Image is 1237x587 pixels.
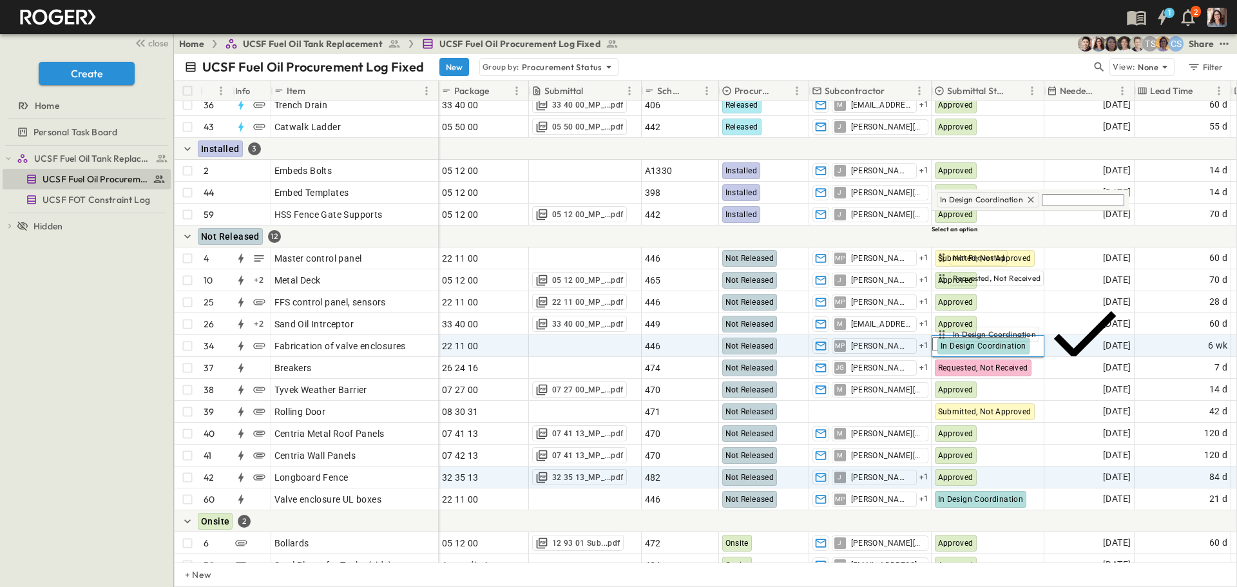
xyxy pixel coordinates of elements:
[442,559,490,572] span: Appendix A
[851,275,911,285] span: [PERSON_NAME][EMAIL_ADDRESS][DOMAIN_NAME]
[1155,36,1171,52] img: Carlos Garcia (cgarcia@herrero.com)
[1209,163,1228,178] span: 14 d
[3,148,171,169] div: UCSF Fuel Oil Tank Replacementtest
[851,188,923,198] span: [PERSON_NAME][EMAIL_ADDRESS][DOMAIN_NAME]
[201,516,229,526] span: Onsite
[953,329,1036,340] span: In Design Coordination
[851,209,923,220] span: [PERSON_NAME][EMAIL_ADDRESS][DOMAIN_NAME]
[201,231,260,242] span: Not Released
[645,361,661,374] span: 474
[1103,185,1131,200] span: [DATE]
[274,383,367,396] span: Tyvek Weather Barrier
[725,320,774,329] span: Not Released
[1208,338,1228,353] span: 6 wk
[421,37,618,50] a: UCSF Fuel Oil Procurement Log Fixed
[1103,492,1131,506] span: [DATE]
[725,363,774,372] span: Not Released
[851,428,923,439] span: [PERSON_NAME][EMAIL_ADDRESS][DOMAIN_NAME]
[274,537,309,550] span: Bollards
[243,37,383,50] span: UCSF Fuel Oil Tank Replacement
[1078,36,1093,52] img: Alex Cardenas (acardenas@herrero.com)
[837,433,843,434] span: M
[200,81,233,101] div: #
[274,318,354,331] span: Sand Oil Intrceptor
[1103,97,1131,112] span: [DATE]
[938,495,1024,504] span: In Design Coordination
[825,84,885,97] p: Subcontractor
[522,61,602,73] p: Procurement Status
[274,449,356,462] span: Centria Wall Panels
[204,296,214,309] p: 25
[3,169,171,189] div: UCSF Fuel Oil Procurement Log Fixedtest
[442,361,479,374] span: 26 24 16
[1209,97,1228,112] span: 60 d
[274,208,383,221] span: HSS Fence Gate Supports
[552,385,624,395] span: 07 27 00_MP_...pdf
[204,449,211,462] p: 41
[725,188,758,197] span: Installed
[1209,207,1228,222] span: 70 d
[938,101,973,110] span: Approved
[645,449,661,462] span: 470
[725,122,758,131] span: Released
[1204,448,1228,463] span: 120 d
[43,173,148,186] span: UCSF Fuel Oil Procurement Log Fixed
[1209,316,1228,331] span: 60 d
[34,220,62,233] span: Hidden
[204,405,214,418] p: 39
[442,493,479,506] span: 22 11 00
[442,427,479,440] span: 07 41 13
[919,296,929,309] span: + 1
[725,407,774,416] span: Not Released
[645,559,661,572] span: 434
[17,149,168,168] a: UCSF Fuel Oil Tank Replacement
[1103,557,1131,572] span: [DATE]
[442,296,479,309] span: 22 11 00
[645,493,661,506] span: 446
[439,37,600,50] span: UCSF Fuel Oil Procurement Log Fixed
[1024,83,1040,99] button: Menu
[1209,382,1228,397] span: 14 d
[851,319,911,329] span: [EMAIL_ADDRESS][DOMAIN_NAME]
[645,208,661,221] span: 442
[442,449,479,462] span: 07 42 13
[552,450,624,461] span: 07 41 13_MP_...pdf
[1103,119,1131,134] span: [DATE]
[645,252,661,265] span: 446
[442,208,479,221] span: 05 12 00
[645,318,661,331] span: 449
[274,559,392,572] span: Steel Plates for Tanks (side)
[3,189,171,210] div: UCSF FOT Constraint Logtest
[725,385,774,394] span: Not Released
[838,192,841,193] span: J
[645,405,661,418] span: 471
[1142,36,1158,52] div: Tom Scally Jr (tscallyjr@herrero.com)
[938,188,973,197] span: Approved
[492,84,506,98] button: Sort
[725,276,774,285] span: Not Released
[1060,84,1098,97] p: Needed Onsite
[938,561,973,570] span: Approved
[204,164,209,177] p: 2
[725,473,774,482] span: Not Released
[645,164,673,177] span: A1330
[1150,84,1193,97] p: Lead Time
[3,122,171,142] div: Personal Task Boardtest
[1216,36,1232,52] button: test
[1168,8,1171,18] h6: 1
[213,83,229,99] button: Menu
[1129,36,1145,52] img: David Dachauer (ddachauer@herrero.com)
[1209,470,1228,485] span: 84 d
[851,450,923,461] span: [PERSON_NAME][EMAIL_ADDRESS][DOMAIN_NAME]
[645,537,661,550] span: 472
[851,100,911,110] span: [EMAIL_ADDRESS][DOMAIN_NAME]
[274,405,326,418] span: Rolling Door
[35,99,59,112] span: Home
[837,104,843,105] span: M
[274,471,349,484] span: Longboard Fence
[1115,83,1130,99] button: Menu
[1104,36,1119,52] img: Graciela Ortiz (gortiz@herrero.com)
[442,120,479,133] span: 05 50 00
[1209,251,1228,265] span: 60 d
[204,252,209,265] p: 4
